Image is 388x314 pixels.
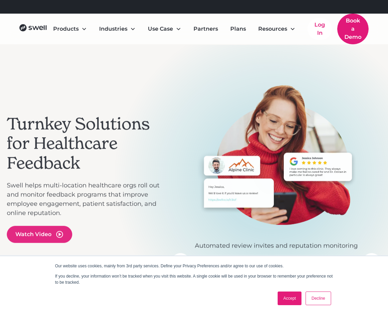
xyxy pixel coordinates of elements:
p: Our website uses cookies, mainly from 3rd party services. Define your Privacy Preferences and/or ... [55,263,333,269]
div: Watch Video [15,231,51,239]
a: home [19,24,48,34]
div: next slide [362,253,381,272]
p: Swell helps multi-location healthcare orgs roll out and monitor feedback programs that improve em... [7,181,164,218]
a: Plans [225,22,251,36]
a: Book a Demo [337,14,369,44]
p: If you decline, your information won’t be tracked when you visit this website. A single cookie wi... [55,273,333,285]
a: Decline [306,292,331,305]
a: Log In [308,18,332,40]
h2: Turnkey Solutions for Healthcare Feedback [7,114,164,173]
div: Products [48,22,92,36]
div: Use Case [142,22,187,36]
div: Resources [258,25,287,33]
div: Resources [253,22,301,36]
div: Products [53,25,79,33]
div: Use Case [148,25,173,33]
p: Automated review invites and reputation monitoring [171,241,381,250]
div: previous slide [171,253,190,272]
a: Accept [278,292,302,305]
div: Industries [94,22,141,36]
div: 1 of 3 [171,85,381,250]
div: carousel [171,85,381,272]
div: Industries [99,25,127,33]
a: open lightbox [7,226,72,243]
a: Partners [188,22,223,36]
